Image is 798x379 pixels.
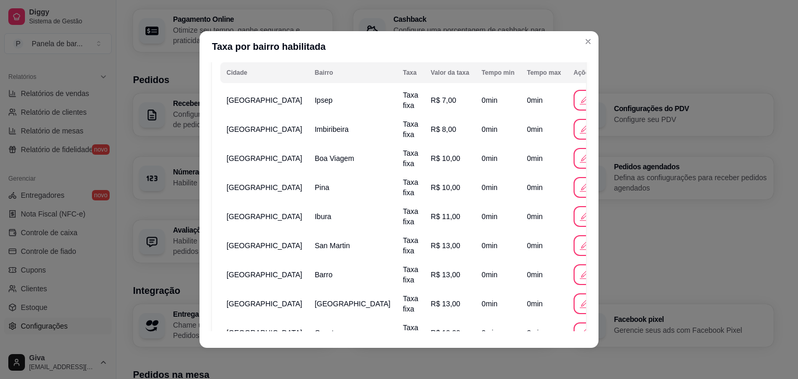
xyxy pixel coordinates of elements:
span: Ipsep [315,96,332,104]
span: Imbiribeira [315,125,349,133]
th: Bairro [309,62,397,83]
span: Taxa fixa [403,294,418,313]
span: Boa Viagem [315,154,354,163]
td: 0 min [521,86,567,115]
span: [GEOGRAPHIC_DATA] [227,329,302,337]
span: R$ 13,00 [431,241,460,250]
span: R$ 10,00 [431,154,460,163]
td: 0 min [475,231,521,260]
span: Taxa fixa [403,207,418,226]
span: R$ 13,00 [431,270,460,279]
span: Taxa fixa [403,91,418,110]
span: R$ 8,00 [431,125,456,133]
td: 0 min [475,173,521,202]
span: [GEOGRAPHIC_DATA] [227,270,302,279]
th: Tempo min [475,62,521,83]
td: 0 min [475,289,521,318]
td: 0 min [521,260,567,289]
th: Taxa [396,62,424,83]
span: Ibura [315,212,331,221]
span: Caçote [315,329,338,337]
span: [GEOGRAPHIC_DATA] [227,96,302,104]
span: Pina [315,183,329,192]
td: 0 min [475,202,521,231]
td: 0 min [475,144,521,173]
header: Taxa por bairro habilitada [199,31,598,62]
td: 0 min [475,115,521,144]
td: 0 min [521,231,567,260]
th: Valor da taxa [424,62,475,83]
span: R$ 10,00 [431,329,460,337]
span: [GEOGRAPHIC_DATA] [227,125,302,133]
span: R$ 10,00 [431,183,460,192]
span: [GEOGRAPHIC_DATA] [227,154,302,163]
td: 0 min [521,173,567,202]
span: R$ 11,00 [431,212,460,221]
button: Close [580,33,596,50]
span: [GEOGRAPHIC_DATA] [227,300,302,308]
span: Taxa fixa [403,120,418,139]
td: 0 min [521,289,567,318]
th: Ações [567,62,626,83]
span: Taxa fixa [403,236,418,255]
span: [GEOGRAPHIC_DATA] [227,241,302,250]
td: 0 min [475,86,521,115]
span: Taxa fixa [403,149,418,168]
span: [GEOGRAPHIC_DATA] [315,300,391,308]
span: R$ 13,00 [431,300,460,308]
td: 0 min [521,202,567,231]
td: 0 min [521,144,567,173]
span: Barro [315,270,332,279]
td: 0 min [475,318,521,347]
td: 0 min [521,115,567,144]
td: 0 min [521,318,567,347]
td: 0 min [475,260,521,289]
span: R$ 7,00 [431,96,456,104]
span: Taxa fixa [403,265,418,284]
th: Tempo max [521,62,567,83]
span: [GEOGRAPHIC_DATA] [227,183,302,192]
span: [GEOGRAPHIC_DATA] [227,212,302,221]
th: Cidade [220,62,309,83]
span: Taxa fixa [403,178,418,197]
span: San Martin [315,241,350,250]
span: Taxa fixa [403,323,418,342]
